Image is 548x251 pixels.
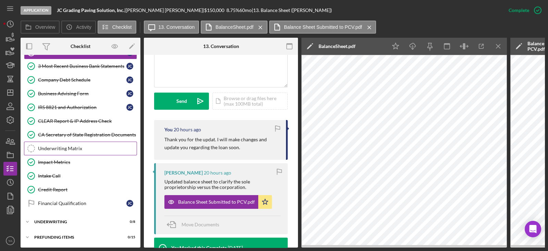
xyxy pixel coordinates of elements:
[159,24,195,30] label: 13. Conversation
[284,24,362,30] label: Balance Sheet Submitted to PCV.pdf
[38,132,137,138] div: CA Secretary of State Registration Documents
[71,44,90,49] div: Checklist
[226,8,239,13] div: 8.75 %
[24,196,137,210] a: Financial QualificationJC
[164,170,203,176] div: [PERSON_NAME]
[509,3,529,17] div: Complete
[8,239,13,243] text: YA
[123,235,135,239] div: 0 / 15
[154,93,209,110] button: Send
[215,24,253,30] label: BalanceSheet.pdf
[57,7,124,13] b: JC Grading Paving Solution, Inc.
[126,200,133,207] div: J C
[204,7,224,13] span: $150,000
[164,195,272,209] button: Balance Sheet Submitted to PCV.pdf
[76,24,91,30] label: Activity
[38,63,126,69] div: 3 Most Recent Business Bank Statements
[35,24,55,30] label: Overview
[201,21,267,34] button: BalanceSheet.pdf
[126,63,133,70] div: J C
[228,245,243,251] time: 2025-07-31 02:32
[319,44,356,49] div: BalanceSheet.pdf
[24,59,137,73] a: 3 Most Recent Business Bank StatementsJC
[164,179,281,190] div: Updated balance sheet to clarify the sole proprietorship versus the corporation.
[38,105,126,110] div: IRS 8821 and Authorization
[57,8,126,13] div: |
[269,21,376,34] button: Balance Sheet Submitted to PCV.pdf
[164,136,279,151] p: Thank you for the updat. I will make changes and update you regarding the loan soon.
[176,93,187,110] div: Send
[171,245,227,251] div: You Marked this Complete
[24,73,137,87] a: Company Debt ScheduleJC
[126,104,133,111] div: J C
[38,159,137,165] div: Impact Metrics
[34,235,118,239] div: Prefunding Items
[24,183,137,196] a: Credit Report
[525,221,541,237] div: Open Intercom Messenger
[164,216,226,233] button: Move Documents
[21,21,60,34] button: Overview
[239,8,252,13] div: 60 mo
[174,127,201,132] time: 2025-09-04 00:51
[502,3,545,17] button: Complete
[178,199,255,205] div: Balance Sheet Submitted to PCV.pdf
[126,8,204,13] div: [PERSON_NAME] [PERSON_NAME] |
[21,6,51,15] div: Application
[24,87,137,100] a: Business Advising FormJC
[61,21,96,34] button: Activity
[24,100,137,114] a: IRS 8821 and AuthorizationJC
[123,220,135,224] div: 0 / 8
[38,77,126,83] div: Company Debt Schedule
[3,234,17,248] button: YA
[38,187,137,192] div: Credit Report
[34,220,118,224] div: Underwriting
[182,222,219,227] span: Move Documents
[38,118,137,124] div: CLEAR Report & IP Address Check
[38,201,126,206] div: Financial Qualification
[24,128,137,142] a: CA Secretary of State Registration Documents
[38,146,137,151] div: Underwriting Matrix
[98,21,136,34] button: Checklist
[24,155,137,169] a: Impact Metrics
[38,91,126,96] div: Business Advising Form
[24,114,137,128] a: CLEAR Report & IP Address Check
[204,170,231,176] time: 2025-09-04 00:29
[203,44,239,49] div: 13. Conversation
[24,169,137,183] a: Intake Call
[126,76,133,83] div: J C
[252,8,332,13] div: | 13. Balance Sheet ([PERSON_NAME])
[164,127,173,132] div: You
[144,21,199,34] button: 13. Conversation
[112,24,132,30] label: Checklist
[24,142,137,155] a: Underwriting Matrix
[38,173,137,179] div: Intake Call
[126,90,133,97] div: J C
